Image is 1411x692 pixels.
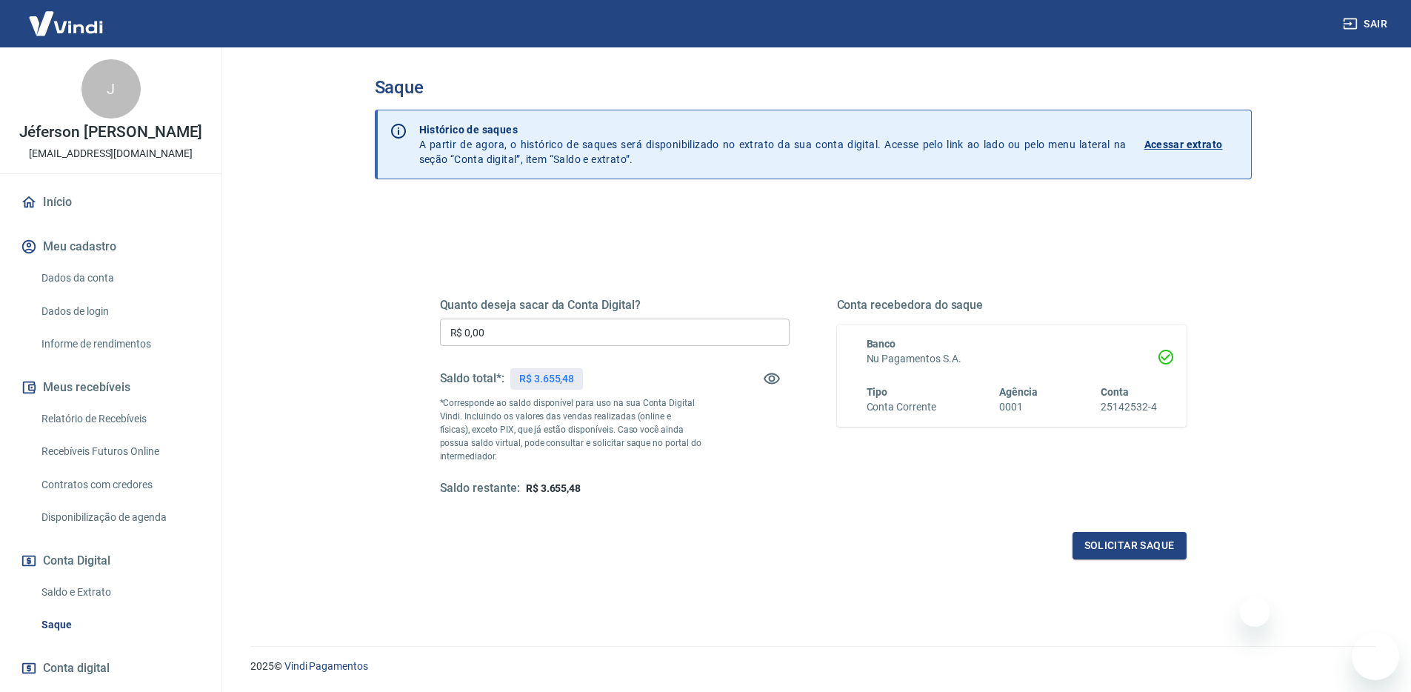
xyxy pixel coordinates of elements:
[36,470,204,500] a: Contratos com credores
[999,386,1038,398] span: Agência
[1340,10,1393,38] button: Sair
[36,329,204,359] a: Informe de rendimentos
[519,371,574,387] p: R$ 3.655,48
[1240,597,1270,627] iframe: Fechar mensagem
[36,610,204,640] a: Saque
[867,351,1157,367] h6: Nu Pagamentos S.A.
[36,577,204,608] a: Saldo e Extrato
[18,1,114,46] img: Vindi
[837,298,1187,313] h5: Conta recebedora do saque
[43,658,110,679] span: Conta digital
[18,652,204,685] a: Conta digital
[36,502,204,533] a: Disponibilização de agenda
[81,59,141,119] div: J
[440,396,702,463] p: *Corresponde ao saldo disponível para uso na sua Conta Digital Vindi. Incluindo os valores das ve...
[36,436,204,467] a: Recebíveis Futuros Online
[867,338,896,350] span: Banco
[19,124,203,140] p: Jéferson [PERSON_NAME]
[867,399,936,415] h6: Conta Corrente
[18,230,204,263] button: Meu cadastro
[1101,399,1157,415] h6: 25142532-4
[440,371,504,386] h5: Saldo total*:
[18,371,204,404] button: Meus recebíveis
[1144,122,1239,167] a: Acessar extrato
[250,659,1375,674] p: 2025 ©
[440,481,520,496] h5: Saldo restante:
[440,298,790,313] h5: Quanto deseja sacar da Conta Digital?
[867,386,888,398] span: Tipo
[419,122,1127,137] p: Histórico de saques
[1144,137,1223,152] p: Acessar extrato
[36,296,204,327] a: Dados de login
[284,660,368,672] a: Vindi Pagamentos
[36,263,204,293] a: Dados da conta
[18,186,204,219] a: Início
[999,399,1038,415] h6: 0001
[375,77,1252,98] h3: Saque
[18,545,204,577] button: Conta Digital
[1352,633,1399,680] iframe: Botão para abrir a janela de mensagens
[1073,532,1187,559] button: Solicitar saque
[1101,386,1129,398] span: Conta
[29,146,193,162] p: [EMAIL_ADDRESS][DOMAIN_NAME]
[526,482,581,494] span: R$ 3.655,48
[419,122,1127,167] p: A partir de agora, o histórico de saques será disponibilizado no extrato da sua conta digital. Ac...
[36,404,204,434] a: Relatório de Recebíveis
